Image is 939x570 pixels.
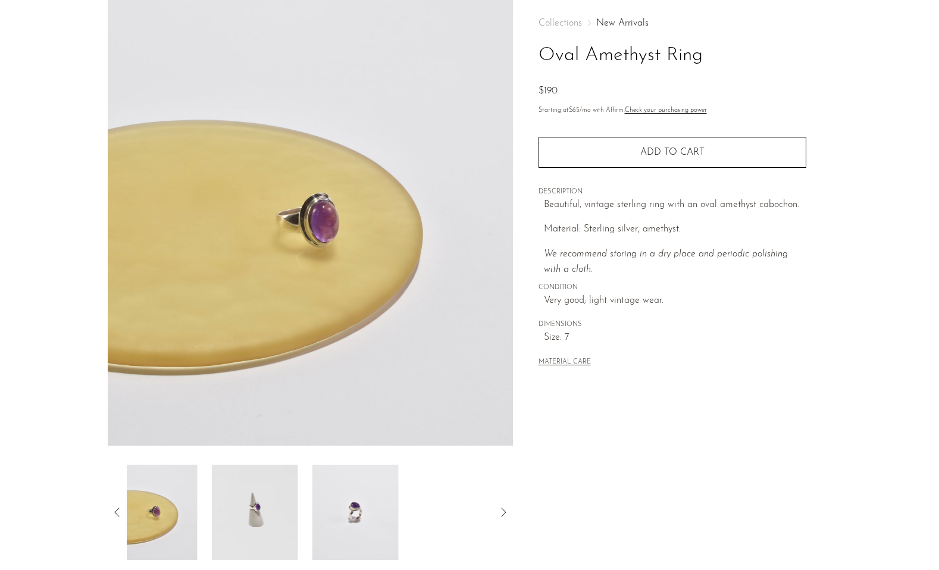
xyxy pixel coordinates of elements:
p: Beautiful, vintage sterling ring with an oval amethyst cabochon. [544,198,806,213]
a: Check your purchasing power - Learn more about Affirm Financing (opens in modal) [625,107,707,114]
span: CONDITION [539,283,806,293]
img: Oval Amethyst Ring [312,465,399,560]
span: $65 [569,107,580,114]
h1: Oval Amethyst Ring [539,40,806,71]
span: Very good; light vintage wear. [544,293,806,309]
p: Material: Sterling silver, amethyst. [544,222,806,237]
span: DIMENSIONS [539,320,806,330]
span: Add to cart [640,147,705,158]
nav: Breadcrumbs [539,18,806,28]
i: We recommend storing in a dry place and periodic polishing with a cloth. [544,249,788,274]
p: Starting at /mo with Affirm. [539,105,806,116]
span: Collections [539,18,582,28]
img: Oval Amethyst Ring [212,465,298,560]
button: Add to cart [539,137,806,168]
span: $190 [539,86,558,96]
span: DESCRIPTION [539,187,806,198]
img: Oval Amethyst Ring [111,465,198,560]
a: New Arrivals [596,18,649,28]
span: Size: 7 [544,330,806,346]
button: MATERIAL CARE [539,358,591,367]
